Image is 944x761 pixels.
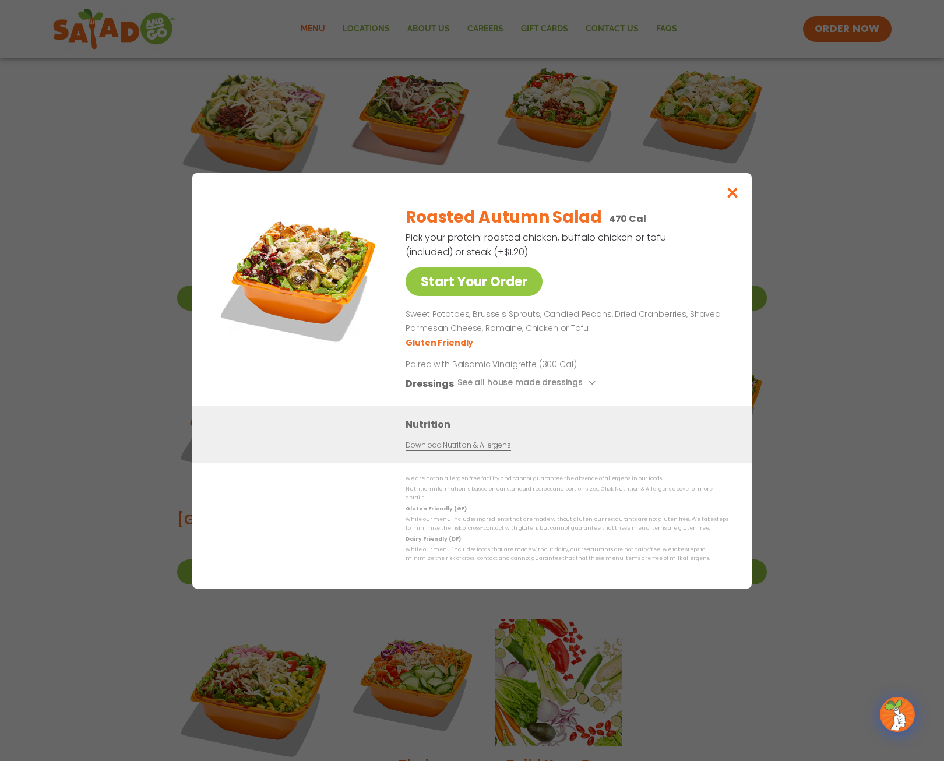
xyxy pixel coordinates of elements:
[406,474,728,483] p: We are not an allergen free facility and cannot guarantee the absence of allergens in our foods.
[457,376,599,390] button: See all house made dressings
[406,336,475,348] li: Gluten Friendly
[406,205,601,230] h2: Roasted Autumn Salad
[406,485,728,503] p: Nutrition information is based on our standard recipes and portion sizes. Click Nutrition & Aller...
[406,439,510,450] a: Download Nutrition & Allergens
[406,535,460,542] strong: Dairy Friendly (DF)
[714,173,752,212] button: Close modal
[219,196,382,360] img: Featured product photo for Roasted Autumn Salad
[881,698,914,731] img: wpChatIcon
[406,358,621,370] p: Paired with Balsamic Vinaigrette (300 Cal)
[406,230,668,259] p: Pick your protein: roasted chicken, buffalo chicken or tofu (included) or steak (+$1.20)
[609,212,646,226] p: 470 Cal
[406,505,466,512] strong: Gluten Friendly (GF)
[406,417,734,431] h3: Nutrition
[406,376,454,390] h3: Dressings
[406,515,728,533] p: While our menu includes ingredients that are made without gluten, our restaurants are not gluten ...
[406,267,543,296] a: Start Your Order
[406,308,724,336] p: Sweet Potatoes, Brussels Sprouts, Candied Pecans, Dried Cranberries, Shaved Parmesan Cheese, Roma...
[406,545,728,563] p: While our menu includes foods that are made without dairy, our restaurants are not dairy free. We...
